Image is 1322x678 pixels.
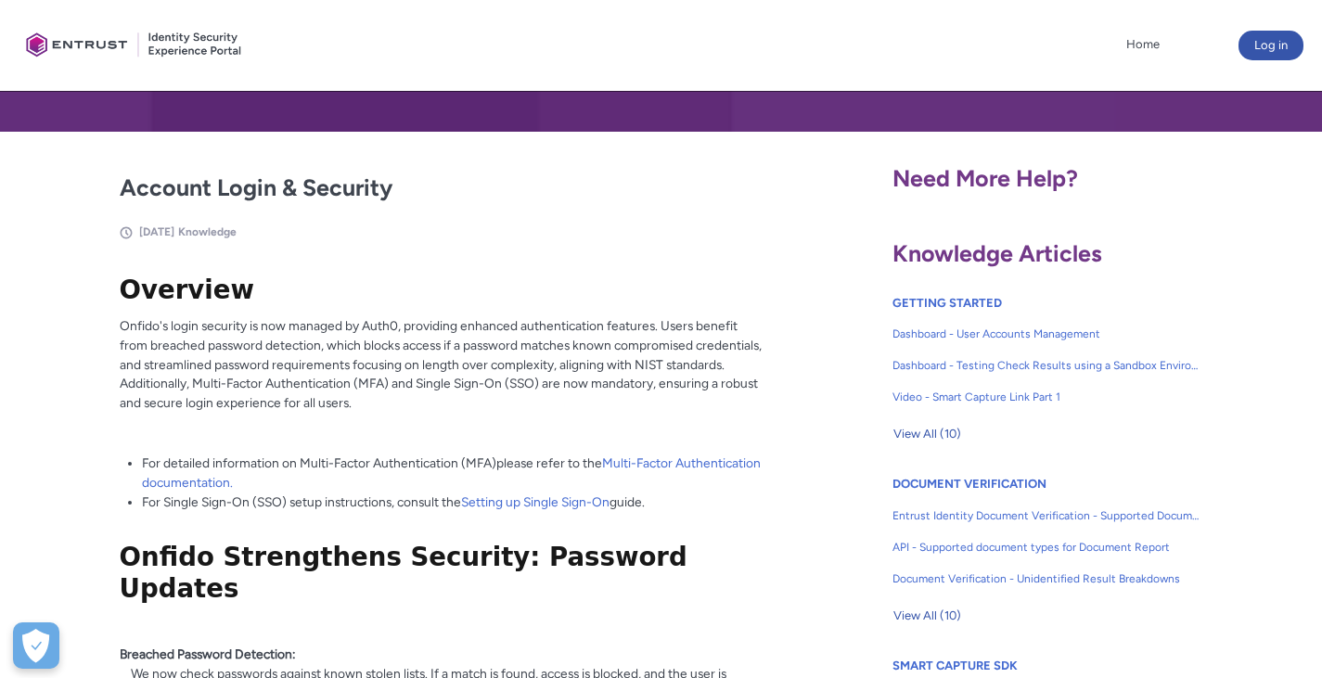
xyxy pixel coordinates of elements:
strong: Overview [120,275,254,305]
a: Dashboard - Testing Check Results using a Sandbox Environment [892,350,1200,381]
a: Entrust Identity Document Verification - Supported Document type and size [892,500,1200,531]
a: API - Supported document types for Document Report [892,531,1200,563]
a: GETTING STARTED [892,296,1002,310]
h2: Account Login & Security [120,171,763,206]
div: Cookie Preferences [13,622,59,669]
span: Need More Help? [892,164,1078,192]
button: Open Preferences [13,622,59,669]
li: Knowledge [178,224,237,240]
span: API - Supported document types for Document Report [892,539,1200,556]
span: Dashboard - Testing Check Results using a Sandbox Environment [892,357,1200,374]
button: View All (10) [892,419,962,449]
h1: What is Multi-factor Authentication? [120,275,763,305]
span: Entrust Identity Document Verification - Supported Document type and size [892,507,1200,524]
a: Setting up Single Sign-On [461,494,610,509]
p: Onfido's login security is now managed by Auth0, providing enhanced authentication features. User... [120,316,763,412]
span: Dashboard - User Accounts Management [892,326,1200,342]
button: Log in [1239,31,1303,60]
a: Document Verification - Unidentified Result Breakdowns [892,563,1200,595]
a: Home [1122,31,1164,58]
span: Video - Smart Capture Link Part 1 [892,389,1200,405]
span: View All (10) [893,420,961,448]
span: Document Verification - Unidentified Result Breakdowns [892,570,1200,587]
span: [DATE] [139,225,174,238]
a: Dashboard - User Accounts Management [892,318,1200,350]
a: DOCUMENT VERIFICATION [892,477,1046,491]
span: Knowledge Articles [892,239,1102,267]
li: For detailed information on Multi-Factor Authentication (MFA)please refer to the [142,454,763,492]
strong: Onfido Strengthens Security: Password Updates [120,542,687,603]
a: SMART CAPTURE SDK [892,659,1018,672]
a: Video - Smart Capture Link Part 1 [892,381,1200,413]
span: View All (10) [893,602,961,630]
li: For Single Sign-On (SSO) setup instructions, consult the guide. [142,493,763,512]
button: View All (10) [892,601,962,631]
